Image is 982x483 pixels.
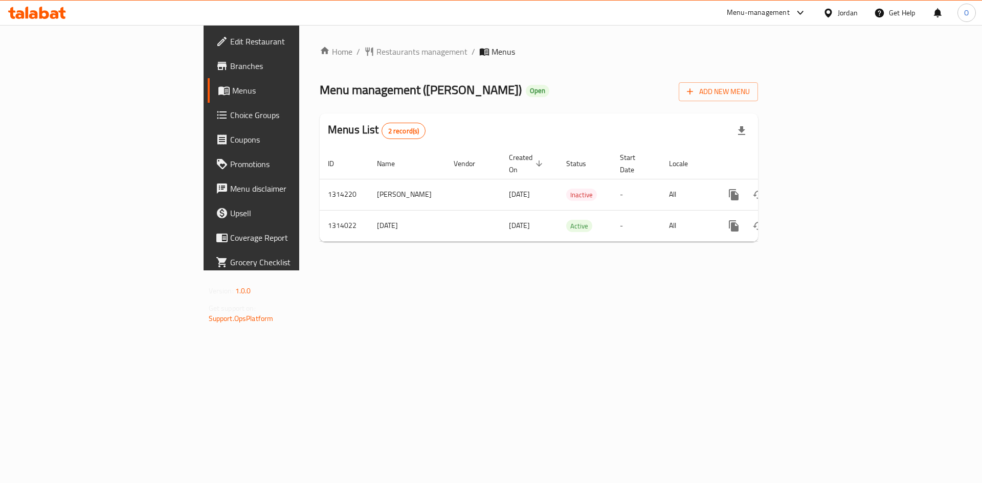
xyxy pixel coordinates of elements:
button: Change Status [746,182,771,207]
span: Menus [492,45,515,58]
h2: Menus List [328,122,426,139]
div: Total records count [382,123,426,139]
span: [DATE] [509,188,530,201]
span: Menus [232,84,360,97]
span: Upsell [230,207,360,219]
a: Restaurants management [364,45,467,58]
span: Version: [209,284,234,297]
span: Coverage Report [230,232,360,244]
span: Menu disclaimer [230,182,360,195]
span: Name [377,157,408,170]
span: Grocery Checklist [230,256,360,268]
a: Support.OpsPlatform [209,312,274,325]
button: Change Status [746,214,771,238]
td: All [661,210,713,241]
a: Branches [208,54,368,78]
span: Vendor [454,157,488,170]
td: [PERSON_NAME] [369,179,445,210]
div: Open [526,85,549,97]
td: - [612,179,661,210]
td: [DATE] [369,210,445,241]
span: Open [526,86,549,95]
a: Menus [208,78,368,103]
div: Export file [729,119,754,143]
span: Active [566,220,592,232]
span: [DATE] [509,219,530,232]
span: Restaurants management [376,45,467,58]
nav: breadcrumb [320,45,758,58]
span: Status [566,157,599,170]
a: Edit Restaurant [208,29,368,54]
div: Jordan [838,7,858,18]
table: enhanced table [320,148,828,242]
span: 2 record(s) [382,126,426,136]
button: more [722,182,746,207]
span: Promotions [230,158,360,170]
a: Grocery Checklist [208,250,368,274]
button: Add New Menu [679,82,758,101]
span: 1.0.0 [235,284,251,297]
button: more [722,214,746,238]
span: O [964,7,969,18]
a: Promotions [208,152,368,176]
span: Start Date [620,151,649,176]
a: Coverage Report [208,225,368,250]
span: ID [328,157,347,170]
span: Choice Groups [230,109,360,121]
td: - [612,210,661,241]
span: Locale [669,157,701,170]
span: Menu management ( [PERSON_NAME] ) [320,78,522,101]
span: Branches [230,60,360,72]
span: Coupons [230,133,360,146]
li: / [472,45,475,58]
span: Add New Menu [687,85,750,98]
span: Get support on: [209,302,256,315]
a: Menu disclaimer [208,176,368,201]
span: Created On [509,151,546,176]
span: Inactive [566,189,597,201]
a: Coupons [208,127,368,152]
a: Choice Groups [208,103,368,127]
div: Menu-management [727,7,790,19]
a: Upsell [208,201,368,225]
th: Actions [713,148,828,179]
span: Edit Restaurant [230,35,360,48]
td: All [661,179,713,210]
